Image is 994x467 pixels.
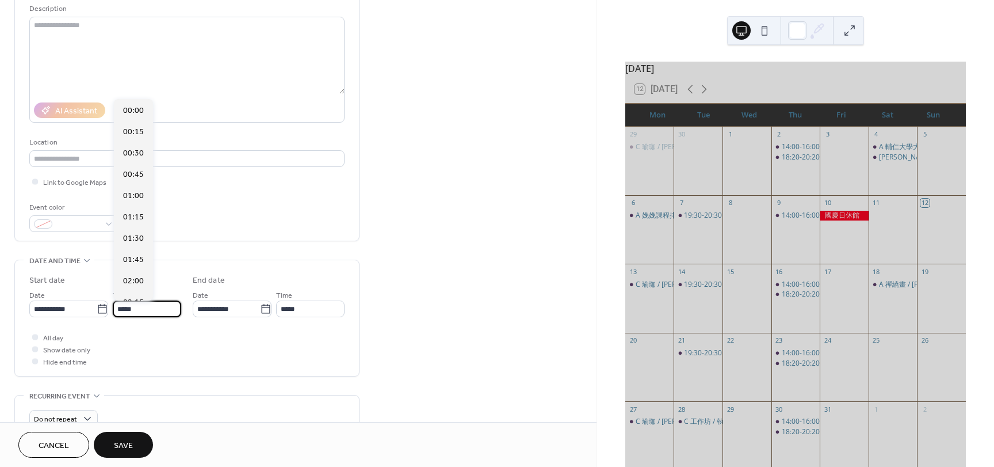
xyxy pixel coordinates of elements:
div: 26 [920,336,929,345]
div: C 瑜珈 / [PERSON_NAME]老師 [636,280,729,290]
div: 19:30-20:30 瑜珈 / [PERSON_NAME] [684,348,797,358]
span: 00:45 [123,169,144,181]
span: Link to Google Maps [43,177,106,189]
div: C 瑜珈 / 葉老師 [625,417,674,427]
div: 國慶日休館 [820,211,869,221]
div: 14:00-16:00 凱擘大寬頻 / 陳正彥 [771,142,820,152]
div: C 瑜珈 / [PERSON_NAME]老師 [636,142,729,152]
div: 1 [726,130,735,139]
div: C 瑜珈 / [PERSON_NAME]老師 [636,417,729,427]
div: 14:00-16:00 凱擘大寬頻 / 陳正彥 [771,348,820,358]
div: 19:30-20:30 瑜珈 / 美瑤 [674,211,722,221]
button: Cancel [18,432,89,458]
div: 8 [726,199,735,207]
div: 2 [920,405,929,413]
div: Wed [727,104,773,127]
span: 02:15 [123,297,144,309]
div: 14:00-16:00 凱擘大寬頻 / [PERSON_NAME] [782,211,916,221]
div: 2 [775,130,783,139]
span: 00:15 [123,126,144,138]
div: Description [29,3,342,15]
div: B 晟心誠藝劇團-魔術演員培訓/排練 / 張煜晟 [869,153,917,162]
div: 29 [629,130,637,139]
div: 1 [872,405,881,413]
div: 19:30-20:30 瑜珈 / 美瑤 [674,348,722,358]
div: 5 [920,130,929,139]
div: C 工作坊 / 執執頭偶的才藝班 / 黃思瑋 [684,417,798,427]
span: Date [29,290,45,302]
span: All day [43,332,63,344]
div: 21 [677,336,686,345]
div: 24 [823,336,832,345]
div: 9 [775,199,783,207]
div: 15 [726,267,735,276]
div: 14:00-16:00 凱擘大寬頻 / 陳正彥 [771,211,820,221]
div: 14 [677,267,686,276]
div: 11 [872,199,881,207]
span: Date and time [29,255,81,267]
div: Event color [29,202,116,214]
div: A 輔仁大學大傳系畢製《美好的一天》劇組-學生製片演員試鏡 / 田宜亭 [869,142,917,152]
span: Save [114,440,133,452]
span: 02:00 [123,275,144,287]
div: 20 [629,336,637,345]
div: Sun [911,104,957,127]
span: 01:15 [123,211,144,223]
div: 29 [726,405,735,413]
div: Start date [29,275,65,287]
div: A 禪繞畫 / Daisy [869,280,917,290]
div: 19:30-20:30 瑜珈 / [PERSON_NAME] [684,280,797,290]
div: 10 [823,199,832,207]
span: 01:30 [123,233,144,245]
div: 6 [629,199,637,207]
div: 28 [677,405,686,413]
div: 14:00-16:00 凱擘大寬頻 / [PERSON_NAME] [782,348,916,358]
div: 14:00-16:00 凱擘大寬頻 / 陳正彥 [771,417,820,427]
div: 17 [823,267,832,276]
div: Thu [773,104,819,127]
div: 19:30-20:30 瑜珈 / [PERSON_NAME] [684,211,797,221]
span: 00:00 [123,105,144,117]
div: 27 [629,405,637,413]
div: 19 [920,267,929,276]
span: Show date only [43,344,90,356]
div: 14:00-16:00 凱擘大寬頻 / [PERSON_NAME] [782,417,916,427]
div: C 工作坊 / 執執頭偶的才藝班 / 黃思瑋 [674,417,722,427]
span: Hide end time [43,356,87,369]
div: 4 [872,130,881,139]
span: Do not repeat [34,413,77,426]
div: 16 [775,267,783,276]
div: 18:20-20:20 中華民國社團法人丰恩社會服務協會-聚會 / 許珊珊、林祐頡 [771,359,820,369]
span: 01:00 [123,190,144,202]
div: 14:00-16:00 凱擘大寬頻 / [PERSON_NAME] [782,280,916,290]
div: Mon [634,104,680,127]
div: 31 [823,405,832,413]
div: A 禪繞畫 / [PERSON_NAME] [879,280,966,290]
div: 19:30-20:30 瑜珈 / 美瑤 [674,280,722,290]
span: Recurring event [29,390,90,403]
div: 30 [677,130,686,139]
span: Time [276,290,292,302]
div: 22 [726,336,735,345]
div: 18:20-20:20 中華民國社團法人丰恩社會服務協會-聚會 / 許珊珊、林祐頡 [771,290,820,299]
div: 18:20-20:20 中華民國社團法人丰恩社會服務協會-聚會 / 許珊珊、林祐頡 [771,153,820,162]
span: 00:30 [123,147,144,160]
div: 18 [872,267,881,276]
div: 23 [775,336,783,345]
div: C 瑜珈 / 葉老師 [625,142,674,152]
div: Sat [865,104,911,127]
div: 18:20-20:20 中華民國社團法人丰恩社會服務協會-聚會 / 許珊珊、林祐頡 [771,427,820,437]
div: 7 [677,199,686,207]
div: 25 [872,336,881,345]
span: Cancel [39,440,69,452]
div: End date [193,275,225,287]
div: 3 [823,130,832,139]
div: 12 [920,199,929,207]
div: 14:00-16:00 凱擘大寬頻 / [PERSON_NAME] [782,142,916,152]
div: 30 [775,405,783,413]
span: Time [113,290,129,302]
div: A 娩娩課程排練 / 張庭溦 [625,211,674,221]
div: 14:00-16:00 凱擘大寬頻 / 陳正彥 [771,280,820,290]
div: A 娩娩課程排練 / [PERSON_NAME] [636,211,743,221]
